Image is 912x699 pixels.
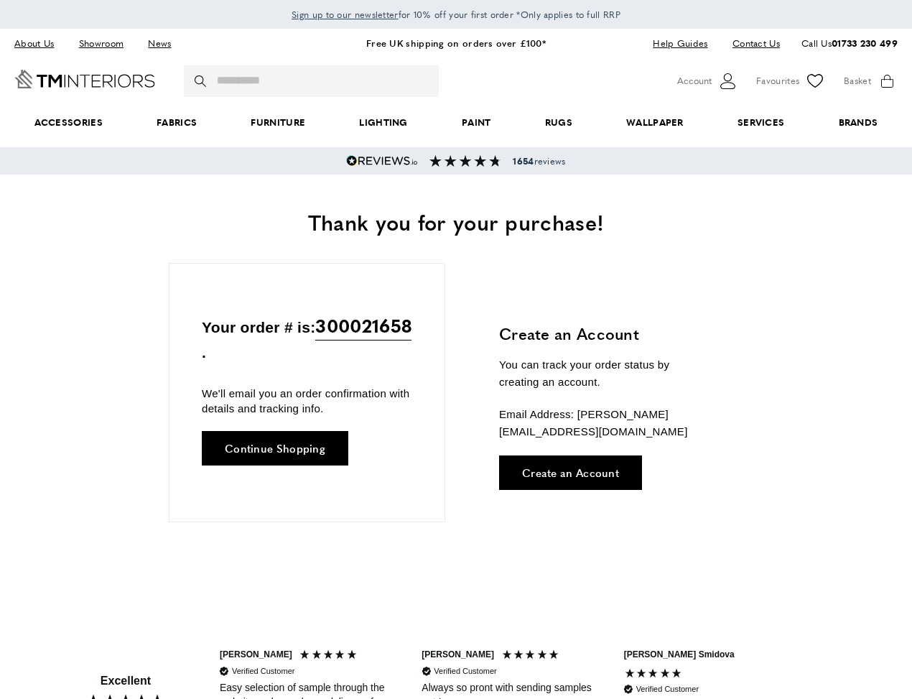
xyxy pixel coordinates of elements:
[518,101,599,144] a: Rugs
[346,155,418,167] img: Reviews.io 5 stars
[315,311,411,341] span: 300021658
[642,34,718,53] a: Help Guides
[137,34,182,53] a: News
[68,34,134,53] a: Showroom
[232,666,294,677] div: Verified Customer
[225,443,325,453] span: Continue Shopping
[522,467,619,478] span: Create an Account
[195,65,209,97] button: Search
[801,36,898,51] p: Call Us
[499,323,711,345] h3: Create an Account
[636,684,699,695] div: Verified Customer
[14,70,155,88] a: Go to Home page
[220,649,292,661] div: [PERSON_NAME]
[292,8,399,21] span: Sign up to our newsletter
[677,73,712,88] span: Account
[677,70,738,92] button: Customer Account
[299,649,361,664] div: 5 Stars
[7,101,130,144] span: Accessories
[499,356,711,391] p: You can track your order status by creating an account.
[811,101,905,144] a: Brands
[202,311,412,365] p: Your order # is: .
[224,101,332,144] a: Furniture
[513,155,565,167] span: reviews
[292,8,620,21] span: for 10% off your first order *Only applies to full RRP
[624,649,735,661] div: [PERSON_NAME] Smidova
[722,34,780,53] a: Contact Us
[130,101,224,144] a: Fabrics
[202,431,348,466] a: Continue Shopping
[434,666,496,677] div: Verified Customer
[501,649,564,664] div: 5 Stars
[499,455,642,490] a: Create an Account
[422,649,494,661] div: [PERSON_NAME]
[513,154,534,167] strong: 1654
[14,34,65,53] a: About Us
[202,386,412,416] p: We'll email you an order confirmation with details and tracking info.
[499,406,711,440] p: Email Address: [PERSON_NAME][EMAIL_ADDRESS][DOMAIN_NAME]
[756,70,826,92] a: Favourites
[756,73,799,88] span: Favourites
[308,206,604,237] span: Thank you for your purchase!
[710,101,811,144] a: Services
[332,101,435,144] a: Lighting
[429,155,501,167] img: Reviews section
[101,673,151,689] div: Excellent
[832,36,898,50] a: 01733 230 499
[624,667,687,682] div: 5 Stars
[434,101,518,144] a: Paint
[366,36,546,50] a: Free UK shipping on orders over £100*
[599,101,710,144] a: Wallpaper
[292,7,399,22] a: Sign up to our newsletter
